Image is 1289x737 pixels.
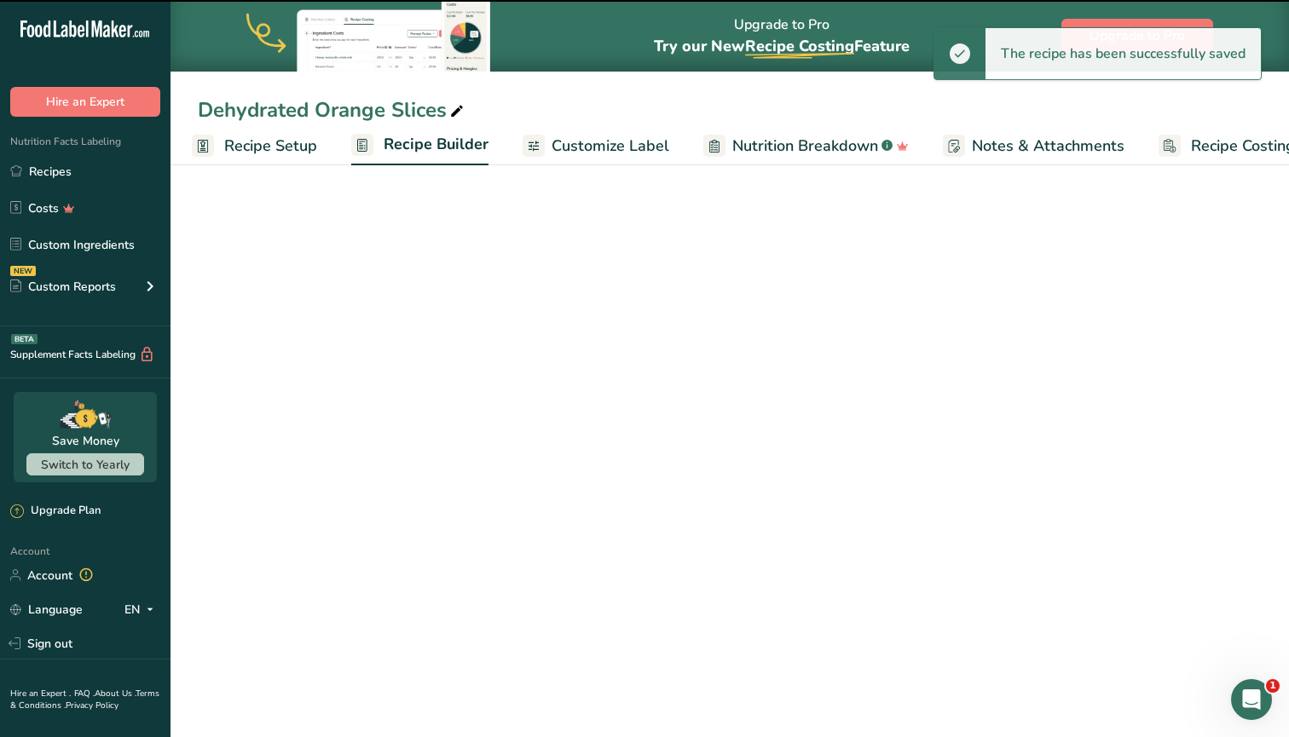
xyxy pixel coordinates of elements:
div: NEW [10,266,36,276]
a: Customize Label [523,127,669,165]
a: Nutrition Breakdown [703,127,909,165]
a: Language [10,595,83,625]
div: BETA [11,334,38,344]
iframe: Intercom live chat [1231,679,1272,720]
span: Recipe Costing [745,36,854,56]
a: Terms & Conditions . [10,688,159,711]
div: Custom Reports [10,278,116,296]
span: Switch to Yearly [41,457,130,473]
div: Upgrade to Pro [654,1,910,72]
a: About Us . [95,688,136,700]
button: Upgrade to Pro [1061,19,1213,53]
div: EN [124,599,160,619]
span: Try our New Feature [654,36,910,56]
span: Nutrition Breakdown [732,135,878,158]
a: Recipe Builder [351,125,488,166]
a: Privacy Policy [66,700,118,711]
span: 1 [1266,679,1280,693]
a: Hire an Expert . [10,688,71,700]
a: FAQ . [74,688,95,700]
button: Switch to Yearly [26,453,144,475]
span: Customize Label [552,135,669,158]
div: Save Money [52,432,119,450]
a: Recipe Setup [192,127,317,165]
button: Hire an Expert [10,87,160,117]
div: Upgrade Plan [10,503,101,520]
span: Notes & Attachments [972,135,1124,158]
a: Notes & Attachments [943,127,1124,165]
div: The recipe has been successfully saved [986,28,1261,79]
div: Dehydrated Orange Slices [198,95,467,125]
span: Recipe Setup [224,135,317,158]
span: Upgrade to Pro [1090,26,1185,46]
span: Recipe Builder [384,133,488,156]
